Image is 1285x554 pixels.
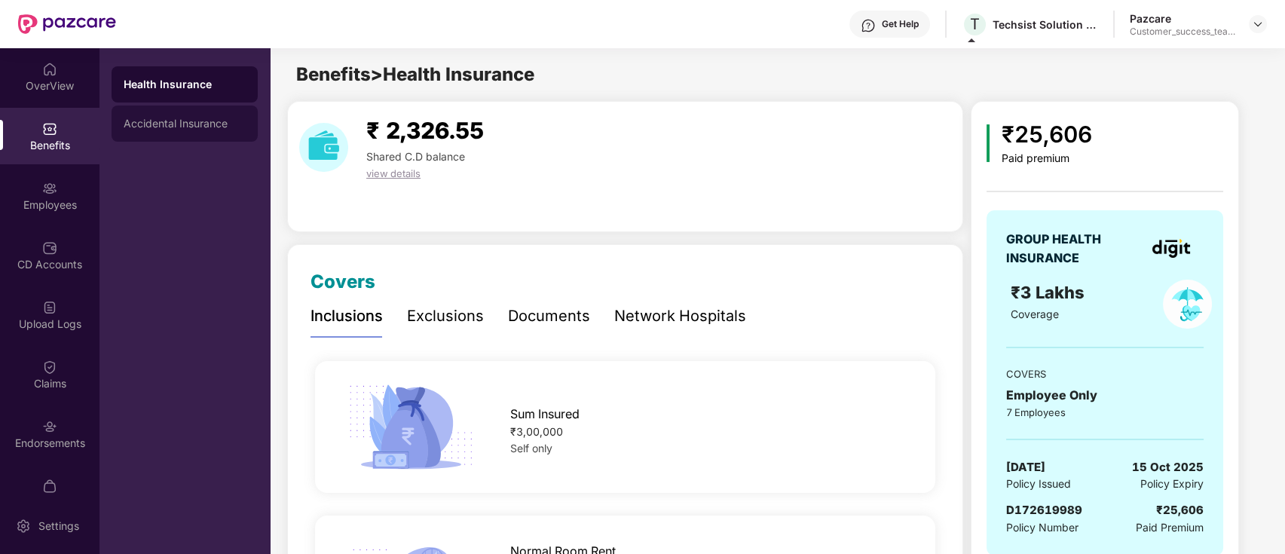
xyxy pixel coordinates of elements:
[124,118,246,130] div: Accidental Insurance
[1006,366,1204,381] div: COVERS
[42,360,57,375] img: svg+xml;base64,PHN2ZyBpZD0iQ2xhaW0iIHhtbG5zPSJodHRwOi8vd3d3LnczLm9yZy8yMDAwL3N2ZyIgd2lkdGg9IjIwIi...
[510,424,907,440] div: ₹3,00,000
[970,15,980,33] span: T
[1006,521,1078,534] span: Policy Number
[311,305,383,328] div: Inclusions
[1002,117,1092,152] div: ₹25,606
[34,519,84,534] div: Settings
[987,124,990,162] img: icon
[16,519,31,534] img: svg+xml;base64,PHN2ZyBpZD0iU2V0dGluZy0yMHgyMCIgeG1sbnM9Imh0dHA6Ly93d3cudzMub3JnLzIwMDAvc3ZnIiB3aW...
[510,442,552,455] span: Self only
[1152,239,1190,258] img: insurerLogo
[299,123,348,172] img: download
[296,63,534,85] span: Benefits > Health Insurance
[614,305,746,328] div: Network Hospitals
[1136,519,1204,536] span: Paid Premium
[42,121,57,136] img: svg+xml;base64,PHN2ZyBpZD0iQmVuZWZpdHMiIHhtbG5zPSJodHRwOi8vd3d3LnczLm9yZy8yMDAwL3N2ZyIgd2lkdGg9Ij...
[508,305,590,328] div: Documents
[407,305,484,328] div: Exclusions
[1006,405,1204,420] div: 7 Employees
[42,240,57,256] img: svg+xml;base64,PHN2ZyBpZD0iQ0RfQWNjb3VudHMiIGRhdGEtbmFtZT0iQ0QgQWNjb3VudHMiIHhtbG5zPSJodHRwOi8vd3...
[993,17,1098,32] div: Techsist Solution Private Limited
[861,18,876,33] img: svg+xml;base64,PHN2ZyBpZD0iSGVscC0zMngzMiIgeG1sbnM9Imh0dHA6Ly93d3cudzMub3JnLzIwMDAvc3ZnIiB3aWR0aD...
[18,14,116,34] img: New Pazcare Logo
[1132,458,1204,476] span: 15 Oct 2025
[1252,18,1264,30] img: svg+xml;base64,PHN2ZyBpZD0iRHJvcGRvd24tMzJ4MzIiIHhtbG5zPSJodHRwOi8vd3d3LnczLm9yZy8yMDAwL3N2ZyIgd2...
[343,380,479,474] img: icon
[366,117,484,144] span: ₹ 2,326.55
[1163,280,1212,329] img: policyIcon
[1006,476,1071,492] span: Policy Issued
[1140,476,1204,492] span: Policy Expiry
[1130,11,1235,26] div: Pazcare
[1006,230,1138,268] div: GROUP HEALTH INSURANCE
[42,479,57,494] img: svg+xml;base64,PHN2ZyBpZD0iTXlfT3JkZXJzIiBkYXRhLW5hbWU9Ik15IE9yZGVycyIgeG1sbnM9Imh0dHA6Ly93d3cudz...
[1011,283,1089,302] span: ₹3 Lakhs
[1006,458,1045,476] span: [DATE]
[311,271,375,292] span: Covers
[366,150,465,163] span: Shared C.D balance
[42,419,57,434] img: svg+xml;base64,PHN2ZyBpZD0iRW5kb3JzZW1lbnRzIiB4bWxucz0iaHR0cDovL3d3dy53My5vcmcvMjAwMC9zdmciIHdpZH...
[510,405,580,424] span: Sum Insured
[1002,152,1092,165] div: Paid premium
[42,62,57,77] img: svg+xml;base64,PHN2ZyBpZD0iSG9tZSIgeG1sbnM9Imh0dHA6Ly93d3cudzMub3JnLzIwMDAvc3ZnIiB3aWR0aD0iMjAiIG...
[1006,503,1082,517] span: D172619989
[1156,501,1204,519] div: ₹25,606
[1130,26,1235,38] div: Customer_success_team_lead
[366,167,421,179] span: view details
[882,18,919,30] div: Get Help
[42,300,57,315] img: svg+xml;base64,PHN2ZyBpZD0iVXBsb2FkX0xvZ3MiIGRhdGEtbmFtZT0iVXBsb2FkIExvZ3MiIHhtbG5zPSJodHRwOi8vd3...
[124,77,246,92] div: Health Insurance
[1011,308,1059,320] span: Coverage
[42,181,57,196] img: svg+xml;base64,PHN2ZyBpZD0iRW1wbG95ZWVzIiB4bWxucz0iaHR0cDovL3d3dy53My5vcmcvMjAwMC9zdmciIHdpZHRoPS...
[1006,386,1204,405] div: Employee Only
